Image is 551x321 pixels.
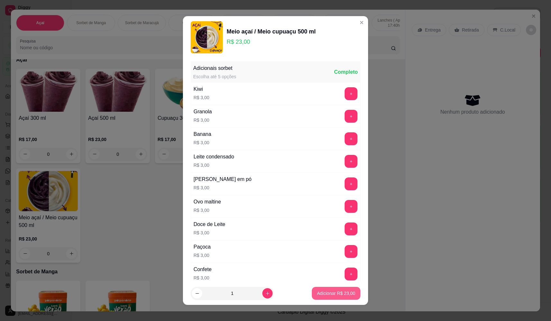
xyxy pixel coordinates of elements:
p: R$ 3,00 [194,207,221,213]
div: Paçoca [194,243,211,251]
div: Banana [194,130,211,138]
p: R$ 3,00 [194,230,225,236]
div: Confete [194,266,212,273]
div: Doce de Leite [194,221,225,228]
div: Escolha até 5 opções [193,73,236,80]
button: add [345,132,357,145]
p: R$ 3,00 [194,162,234,168]
button: add [345,110,357,123]
p: R$ 3,00 [194,184,252,191]
button: add [345,87,357,100]
button: Adicionar R$ 23,00 [312,287,360,300]
button: add [345,155,357,168]
div: Completo [334,68,358,76]
div: Meio açaí / Meio cupuaçu 500 ml [227,27,316,36]
div: Kiwi [194,85,209,93]
div: Granola [194,108,212,116]
p: R$ 3,00 [194,117,212,123]
div: Leite condensado [194,153,234,161]
div: Ovo maltine [194,198,221,206]
button: Close [357,17,367,28]
button: add [345,200,357,213]
button: decrease-product-quantity [192,288,202,298]
p: R$ 3,00 [194,94,209,101]
button: add [345,245,357,258]
p: R$ 3,00 [194,275,212,281]
div: Adicionais sorbet [193,64,236,72]
p: Adicionar R$ 23,00 [317,290,355,297]
button: add [345,268,357,280]
img: product-image [191,21,223,53]
p: R$ 3,00 [194,139,211,146]
p: R$ 23,00 [227,37,316,46]
div: [PERSON_NAME] em pó [194,175,252,183]
button: increase-product-quantity [262,288,273,298]
p: R$ 3,00 [194,252,211,259]
button: add [345,222,357,235]
button: add [345,177,357,190]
